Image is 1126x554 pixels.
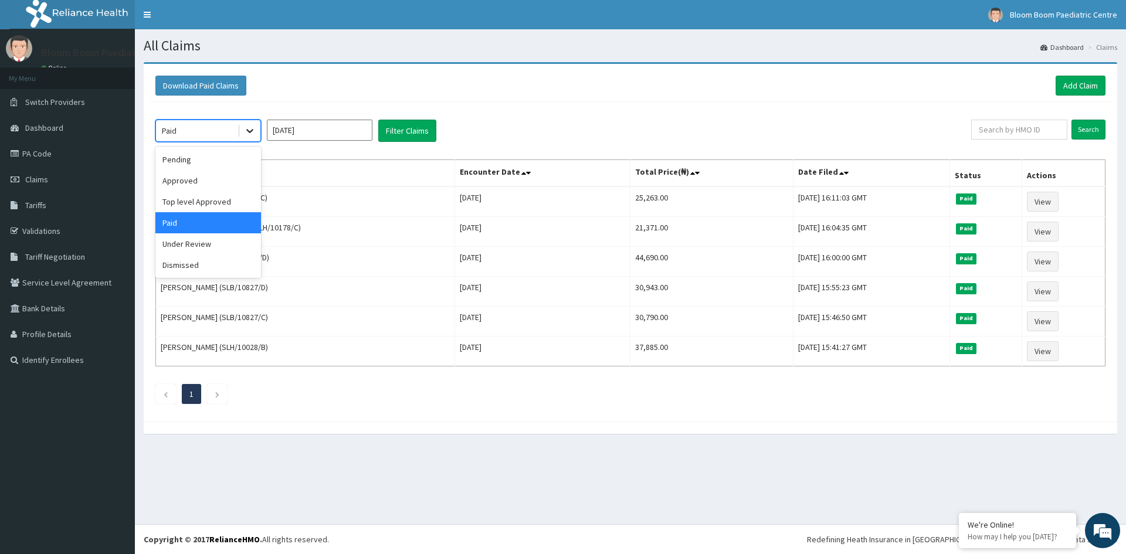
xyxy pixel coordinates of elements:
td: [DATE] [455,337,630,366]
td: [DATE] 16:04:35 GMT [793,217,949,247]
span: Tariffs [25,200,46,210]
img: User Image [988,8,1003,22]
span: Paid [956,223,977,234]
td: [DATE] 16:00:00 GMT [793,247,949,277]
div: Redefining Heath Insurance in [GEOGRAPHIC_DATA] using Telemedicine and Data Science! [807,533,1117,545]
td: [DATE] [455,307,630,337]
th: Date Filed [793,160,949,187]
a: Add Claim [1056,76,1105,96]
div: We're Online! [968,519,1067,530]
input: Search [1071,120,1105,140]
td: 25,263.00 [630,186,793,217]
th: Status [949,160,1022,187]
strong: Copyright © 2017 . [144,534,262,545]
th: Encounter Date [455,160,630,187]
a: RelianceHMO [209,534,260,545]
span: Paid [956,283,977,294]
a: View [1027,341,1059,361]
span: Paid [956,193,977,204]
td: 44,690.00 [630,247,793,277]
span: Bloom Boom Paediatric Centre [1010,9,1117,20]
button: Filter Claims [378,120,436,142]
span: Claims [25,174,48,185]
p: Bloom Boom Paediatric Centre [41,47,181,58]
h1: All Claims [144,38,1117,53]
div: Chat with us now [61,66,197,81]
span: Switch Providers [25,97,85,107]
td: [DATE] [455,277,630,307]
a: View [1027,281,1059,301]
div: Top level Approved [155,191,261,212]
p: How may I help you today? [968,532,1067,542]
td: 37,885.00 [630,337,793,366]
a: Previous page [163,389,168,399]
a: View [1027,251,1059,271]
td: 21,371.00 [630,217,793,247]
td: 30,790.00 [630,307,793,337]
a: Page 1 is your current page [189,389,194,399]
td: [PERSON_NAME] (SLB/10827/D) [156,277,455,307]
td: [DATE] [455,247,630,277]
a: Next page [215,389,220,399]
button: Download Paid Claims [155,76,246,96]
td: [DATE] 16:11:03 GMT [793,186,949,217]
div: Paid [162,125,177,137]
img: d_794563401_company_1708531726252_794563401 [22,59,48,88]
input: Select Month and Year [267,120,372,141]
td: [DATE] [455,217,630,247]
div: Dismissed [155,254,261,276]
td: [PERSON_NAME] (TLR/10176/C) [156,186,455,217]
div: Paid [155,212,261,233]
span: Tariff Negotiation [25,251,85,262]
div: Minimize live chat window [192,6,221,34]
td: [DATE] [455,186,630,217]
div: Approved [155,170,261,191]
td: [DATE] 15:41:27 GMT [793,337,949,366]
img: User Image [6,35,32,62]
input: Search by HMO ID [971,120,1067,140]
td: [PERSON_NAME] (SLH/10028/B) [156,337,455,366]
span: Paid [956,343,977,354]
td: [PERSON_NAME] (BCH/10017/D) [156,247,455,277]
span: Dashboard [25,123,63,133]
div: Pending [155,149,261,170]
a: View [1027,311,1059,331]
td: 30,943.00 [630,277,793,307]
a: View [1027,222,1059,242]
td: Chikaima [PERSON_NAME] (SLH/10178/C) [156,217,455,247]
th: Actions [1022,160,1105,187]
footer: All rights reserved. [135,524,1126,554]
span: Paid [956,253,977,264]
a: View [1027,192,1059,212]
div: Under Review [155,233,261,254]
td: [PERSON_NAME] (SLB/10827/C) [156,307,455,337]
textarea: Type your message and hit 'Enter' [6,320,223,361]
li: Claims [1085,42,1117,52]
th: Total Price(₦) [630,160,793,187]
span: We're online! [68,148,162,266]
td: [DATE] 15:55:23 GMT [793,277,949,307]
th: Name [156,160,455,187]
span: Paid [956,313,977,324]
a: Online [41,64,69,72]
td: [DATE] 15:46:50 GMT [793,307,949,337]
a: Dashboard [1040,42,1084,52]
